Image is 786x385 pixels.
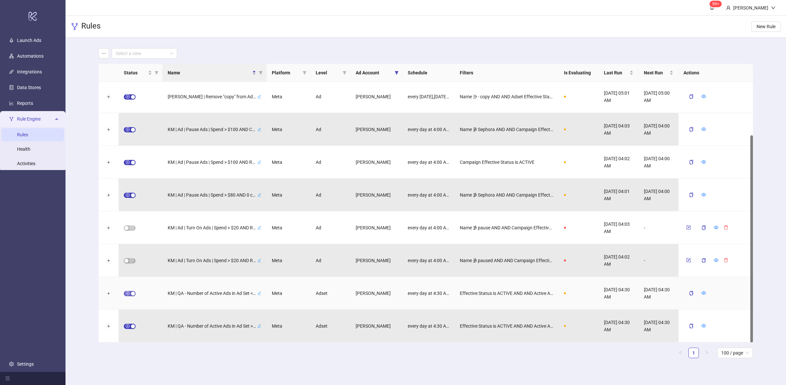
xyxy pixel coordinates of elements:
a: Data Stores [17,85,41,90]
a: eye [701,94,706,99]
button: copy [683,157,699,167]
button: copy [683,190,699,200]
span: KM | Ad | Pause Ads | Spend > $100 AND CPA > $44 [168,126,256,133]
div: [DATE] 04:00 AM [639,113,679,146]
span: every day at 4:00 AM [GEOGRAPHIC_DATA]/New_York [408,191,449,199]
span: KM | Ad | Turn On Ads | Spend > $20 AND ROAS > 1.7x [168,224,256,231]
div: Adset [310,277,350,310]
div: Ad [310,113,350,146]
span: Platform [272,69,300,76]
span: filter [153,68,160,78]
div: KM | QA - Number of Active Ads in Ad Set < 1edit [168,289,261,298]
a: Launch Ads [17,38,41,43]
div: [PERSON_NAME] [350,179,402,211]
a: Rules [17,132,28,137]
span: eye [701,192,706,197]
span: edit [257,259,261,262]
span: every day at 4:30 AM [GEOGRAPHIC_DATA]/New_York [408,322,449,330]
button: Expand row [106,324,111,329]
span: Ad Account [356,69,392,76]
span: New Rule [757,24,776,29]
span: copy [701,258,706,263]
div: [DATE] 04:03 AM [599,211,639,244]
div: Ad [310,211,350,244]
button: copy [683,91,699,102]
th: Name [162,64,267,82]
div: [DATE] 04:02 AM [599,146,639,179]
span: fork [9,117,14,121]
button: left [675,348,686,358]
span: Effective Status is ACTIVE AND AND Active Ad Count < 1 AND AND Campaign Effective Status is ACTIVE [460,290,553,297]
span: Name ∌ paused AND AND Campaign Effective Status is ACTIVE AND AND Effective Status is PAUSED [460,257,553,264]
button: form [683,223,693,231]
button: Expand row [106,258,111,263]
span: bell [710,5,714,10]
div: - [639,244,679,277]
th: Status [119,64,162,82]
th: Next Run [639,64,679,82]
span: every day at 4:00 AM [GEOGRAPHIC_DATA]/New_York [408,257,449,264]
div: Meta [267,80,310,113]
div: [DATE] 04:00 AM [639,179,679,211]
span: edit [257,226,261,230]
span: edit [257,160,261,164]
span: filter [257,68,264,78]
span: Name ∌ Sephora AND AND Campaign Effective Status is ACTIVE [460,191,553,199]
span: form [686,258,691,262]
div: Ad [310,179,350,211]
li: 1 [688,348,699,358]
th: Last Run [599,64,639,82]
th: Actions [678,64,753,82]
span: eye [701,160,706,164]
div: [DATE] 04:30 AM [639,310,679,342]
li: Previous Page [675,348,686,358]
span: edit [257,291,261,295]
a: Settings [17,361,34,367]
div: [PERSON_NAME] [350,310,402,342]
div: Ad [310,80,350,113]
a: Automations [17,53,44,59]
span: Rule Engine [17,112,53,125]
span: Name ∋ - copy AND AND Adset Effective Status is ACTIVE [460,93,553,100]
div: [PERSON_NAME] [350,244,402,277]
span: fork [71,23,79,30]
button: copy [696,222,711,233]
span: KM | Ad | Pause Ads | Spend > $100 AND ROAS < 1.7x [168,159,256,166]
span: filter [393,68,400,78]
span: copy [701,225,706,230]
span: Name ∌ pause AND AND Campaign Effective Status is ACTIVE AND AND Effective Status is PAUSED [460,224,553,231]
div: [PERSON_NAME] [350,211,402,244]
span: copy [689,193,693,197]
button: copy [683,124,699,135]
span: Next Run [644,69,668,76]
div: Ad [310,244,350,277]
span: eye [701,127,706,131]
span: KM | QA - Number of Active Ads in Ad Set < 1 [168,290,256,297]
button: copy [683,288,699,298]
div: Meta [267,211,310,244]
a: eye [714,225,718,230]
span: filter [343,71,346,75]
span: edit [257,127,261,131]
button: New Rule [751,21,781,32]
a: eye [701,160,706,165]
li: Next Page [702,348,712,358]
div: [PERSON_NAME] [350,146,402,179]
div: [PERSON_NAME] [350,80,402,113]
div: [PERSON_NAME] [350,277,402,310]
div: Meta [267,277,310,310]
span: Name ∌ Sephora AND AND Campaign Effective Status is ACTIVE [460,126,553,133]
span: edit [257,193,261,197]
span: 100 / page [721,348,749,358]
span: filter [395,71,399,75]
span: KM | QA - Number of Active Ads in Ad Set > 8 [168,322,256,330]
div: [DATE] 04:02 AM [599,244,639,277]
span: every day at 4:00 AM [GEOGRAPHIC_DATA]/New_York [408,224,449,231]
h3: Rules [81,21,101,32]
span: left [679,351,683,355]
span: down [771,6,776,10]
div: [DATE] 04:03 AM [599,113,639,146]
div: Meta [267,244,310,277]
span: filter [341,68,348,78]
